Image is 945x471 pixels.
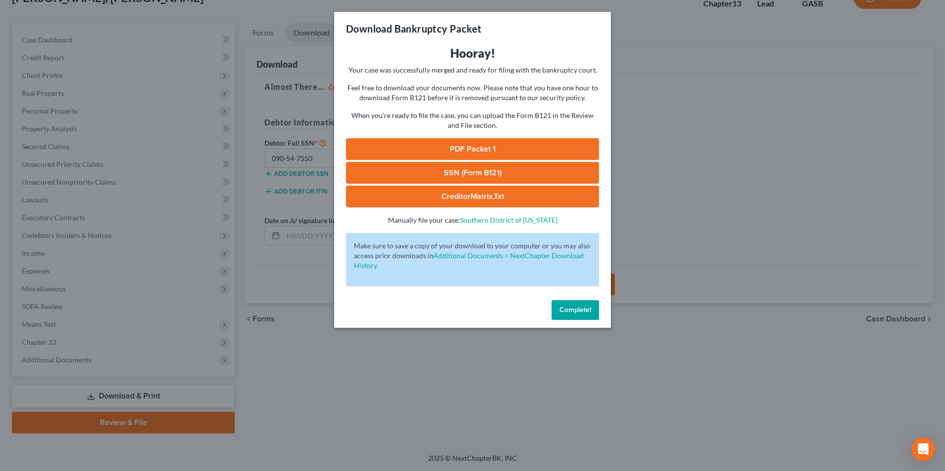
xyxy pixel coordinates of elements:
p: Feel free to download your documents now. Please note that you have one hour to download Form B12... [346,83,599,103]
div: Open Intercom Messenger [911,437,935,461]
a: CreditorMatrix.txt [346,186,599,207]
a: Southern District of [US_STATE] [460,216,558,224]
a: PDF Packet 1 [346,138,599,160]
p: Manually file your case: [346,215,599,225]
a: SSN (Form B121) [346,162,599,184]
h3: Hooray! [346,45,599,61]
p: Your case was successfully merged and ready for filing with the bankruptcy court. [346,65,599,75]
p: When you're ready to file the case, you can upload the Form B121 in the Review and File section. [346,111,599,130]
span: Complete! [559,306,591,314]
h3: Download Bankruptcy Packet [346,22,481,36]
p: Make sure to save a copy of your download to your computer or you may also access prior downloads in [354,241,591,271]
a: Additional Documents > NextChapter Download History. [354,251,584,270]
button: Complete! [552,300,599,320]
